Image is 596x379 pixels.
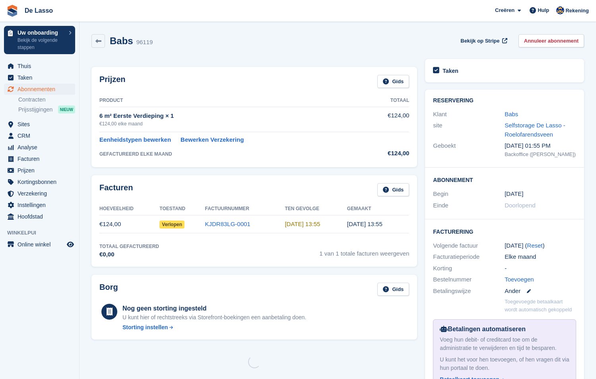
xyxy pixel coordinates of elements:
h2: Reservering [433,98,576,104]
a: menu [4,142,75,153]
a: KJDR83LG-0001 [205,221,250,227]
a: Uw onboarding Bekijk de volgende stappen [4,26,75,54]
a: Previewwinkel [66,240,75,249]
img: stora-icon-8386f47178a22dfd0bd8f6a31ec36ba5ce8667c1dd55bd0f319d3a0aa187defe.svg [6,5,18,17]
span: Facturen [17,153,65,164]
td: €124,00 [369,107,409,132]
a: Babs [505,111,518,117]
div: €124,00 [369,149,409,158]
a: menu [4,61,75,72]
a: menu [4,199,75,211]
span: Hoofdstad [17,211,65,222]
time: 2025-07-18 11:55:35 UTC [347,221,382,227]
span: Prijzen [17,165,65,176]
span: Verzekering [17,188,65,199]
span: Verlopen [159,221,184,229]
div: €0,00 [99,250,159,259]
a: Toevoegen [505,275,534,284]
th: Totaal [369,94,409,107]
div: Klant [433,110,505,119]
p: U kunt hier of rechtstreeks via Storefront-boekingen een aanbetaling doen. [122,313,306,322]
span: Analyse [17,142,65,153]
div: 96119 [136,38,153,47]
div: Volgende factuur [433,241,505,250]
div: Backoffice ([PERSON_NAME]) [505,150,576,158]
div: Nog geen storting ingesteld [122,304,306,313]
th: Product [99,94,369,107]
time: 2025-07-19 11:55:35 UTC [285,221,320,227]
h2: Babs [110,35,133,46]
a: menu [4,130,75,141]
a: Gids [377,75,409,88]
a: Storting instellen [122,323,306,332]
span: Rekening [565,7,589,15]
p: Toegevoegde betaalkaart wordt automatisch gekoppeld [505,298,576,313]
img: Daan Jansen [556,6,564,14]
div: Betalingswijze [433,287,505,296]
th: Factuurnummer [205,203,285,215]
span: Thuis [17,61,65,72]
a: De Lasso [21,4,56,17]
div: Storting instellen [122,323,168,332]
a: menu [4,239,75,250]
span: Sites [17,119,65,130]
a: Bewerken Verzekering [181,135,244,145]
td: €124,00 [99,215,159,233]
h2: Facturering [433,227,576,235]
div: Begin [433,189,505,199]
div: site [433,121,505,139]
th: Gemaakt [347,203,409,215]
a: menu [4,165,75,176]
p: Bekijk de volgende stappen [17,37,65,51]
a: Contracten [18,96,75,104]
div: Korting [433,264,505,273]
span: Doorlopend [505,202,536,209]
span: Bekijk op Stripe [460,37,499,45]
th: Hoeveelheid [99,203,159,215]
a: Reset [527,242,543,249]
h2: Borg [99,283,118,296]
a: menu [4,72,75,83]
div: [DATE] 01:55 PM [505,141,576,150]
span: CRM [17,130,65,141]
p: Uw onboarding [17,30,65,35]
a: Eenheidstypen bewerken [99,135,171,145]
span: Creëren [495,6,514,14]
div: Elke maand [505,252,576,262]
div: Voeg hun debit- of creditcard toe om de administratie te verwijderen en tijd te besparen. [440,336,569,352]
span: Online winkel [17,239,65,250]
a: Prijsstijgingen NIEUW [18,105,75,114]
a: Gids [377,183,409,196]
span: Abonnementen [17,84,65,95]
div: Betalingen automatiseren [440,324,569,334]
span: Prijsstijgingen [18,106,52,113]
div: [DATE] ( ) [505,241,576,250]
a: Bekijk op Stripe [457,34,509,47]
a: Annuleer abonnement [518,34,584,47]
a: menu [4,176,75,188]
span: Kortingsbonnen [17,176,65,188]
div: €124,00 elke maand [99,120,369,127]
div: U kunt het voor hen toevoegen, of hen vragen dit via hun portaal te doen. [440,356,569,372]
span: Taken [17,72,65,83]
a: menu [4,84,75,95]
a: menu [4,188,75,199]
div: Bestelnummer [433,275,505,284]
a: menu [4,119,75,130]
div: 6 m² Eerste Verdieping × 1 [99,111,369,121]
a: Selfstorage De Lasso - Roelofarendsveen [505,122,565,138]
div: Geboekt [433,141,505,158]
div: Einde [433,201,505,210]
time: 2025-07-17 23:00:00 UTC [505,189,523,199]
span: Winkelpui [7,229,79,237]
div: Totaal gefactureerd [99,243,159,250]
h2: Facturen [99,183,133,196]
h2: Abonnement [433,176,576,184]
th: Ten gevolge [285,203,347,215]
div: NIEUW [58,105,75,113]
a: menu [4,153,75,164]
div: - [505,264,576,273]
span: 1 van 1 totale facturen weergeven [319,243,409,259]
div: GEFACTUREERD ELKE MAAND [99,150,369,158]
div: Ander [505,287,576,296]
